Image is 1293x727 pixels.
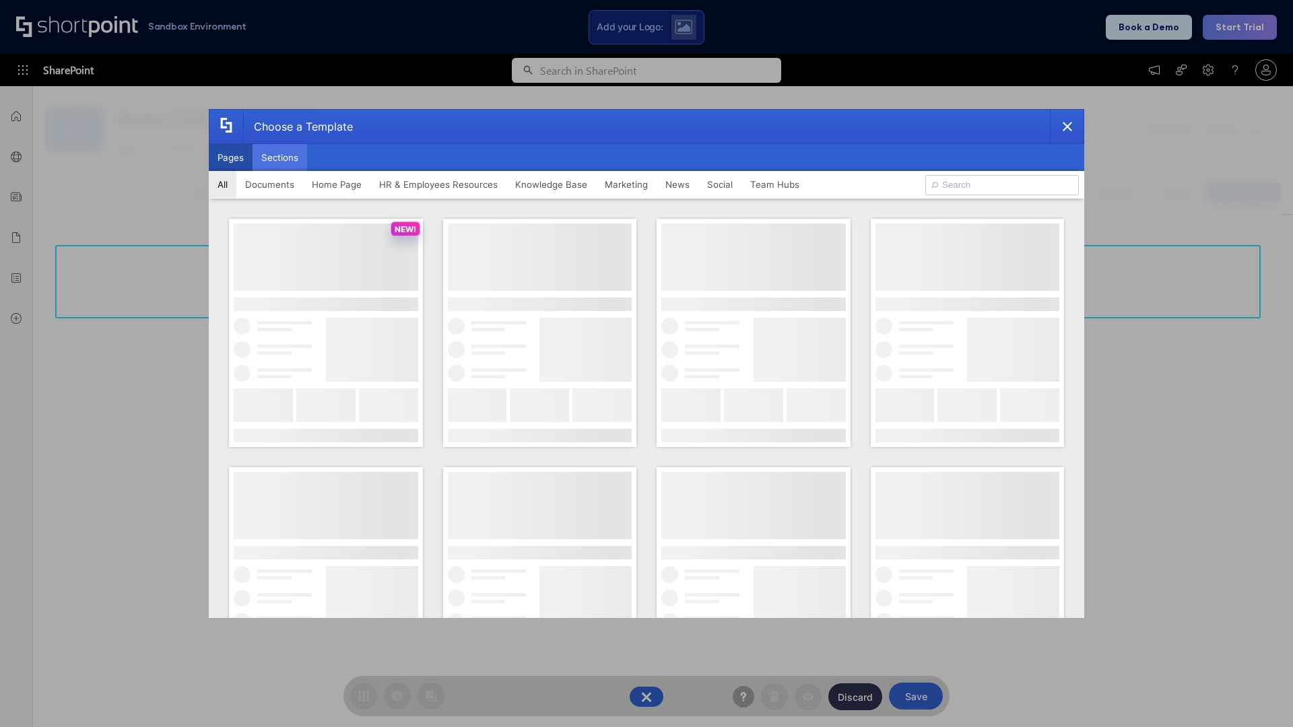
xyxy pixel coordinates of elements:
div: Choose a Template [243,110,353,143]
iframe: Chat Widget [1226,662,1293,727]
button: Social [698,171,741,198]
button: Pages [209,144,253,171]
button: Documents [236,171,303,198]
button: News [657,171,698,198]
button: Home Page [303,171,370,198]
input: Search [925,175,1079,195]
div: template selector [209,109,1084,618]
button: Knowledge Base [506,171,596,198]
button: All [209,171,236,198]
p: NEW! [395,224,416,234]
button: Team Hubs [741,171,808,198]
button: Marketing [596,171,657,198]
button: HR & Employees Resources [370,171,506,198]
button: Sections [253,144,307,171]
